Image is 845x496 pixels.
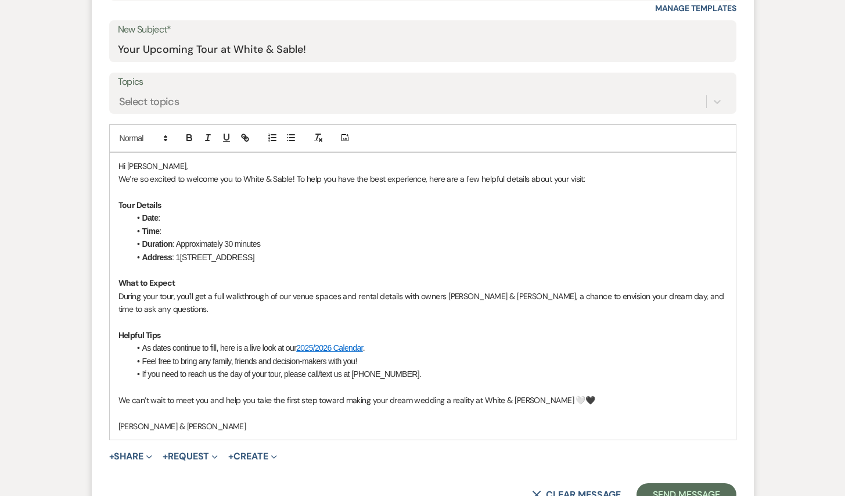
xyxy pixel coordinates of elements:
[109,452,114,461] span: +
[142,239,172,249] strong: Duration
[118,330,161,340] strong: Helpful Tips
[142,227,160,236] strong: Time
[118,21,728,38] label: New Subject*
[118,74,728,91] label: Topics
[228,452,276,461] button: Create
[118,160,727,172] p: Hi [PERSON_NAME],
[109,452,153,461] button: Share
[119,94,179,109] div: Select topics
[118,290,727,316] p: During your tour, you'll get a full walkthrough of our venue spaces and rental details with owner...
[118,420,727,433] p: [PERSON_NAME] & [PERSON_NAME]
[130,251,727,264] li: : 1
[118,172,727,185] p: We’re so excited to welcome you to White & Sable! To help you have the best experience, here are ...
[130,225,727,238] li: :
[118,394,727,407] p: We can’t wait to meet you and help you take the first step toward making your dream wedding a rea...
[180,253,254,262] span: [STREET_ADDRESS]
[142,253,172,262] strong: Address
[130,368,727,380] li: If you need to reach us the day of your tour, please call/text us at [PHONE_NUMBER].
[130,238,727,250] li: : Approximately 30 minutes
[142,213,159,222] strong: Date
[118,200,161,210] strong: Tour Details
[296,343,363,353] a: 2025/2026 Calendar
[130,355,727,368] li: Feel free to bring any family, friends and decision-makers with you!
[130,211,727,224] li: :
[228,452,233,461] span: +
[163,452,168,461] span: +
[163,452,218,461] button: Request
[118,278,175,288] strong: What to Expect
[130,342,727,354] li: As dates continue to fill, here is a live look at our .
[655,3,736,13] a: Manage Templates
